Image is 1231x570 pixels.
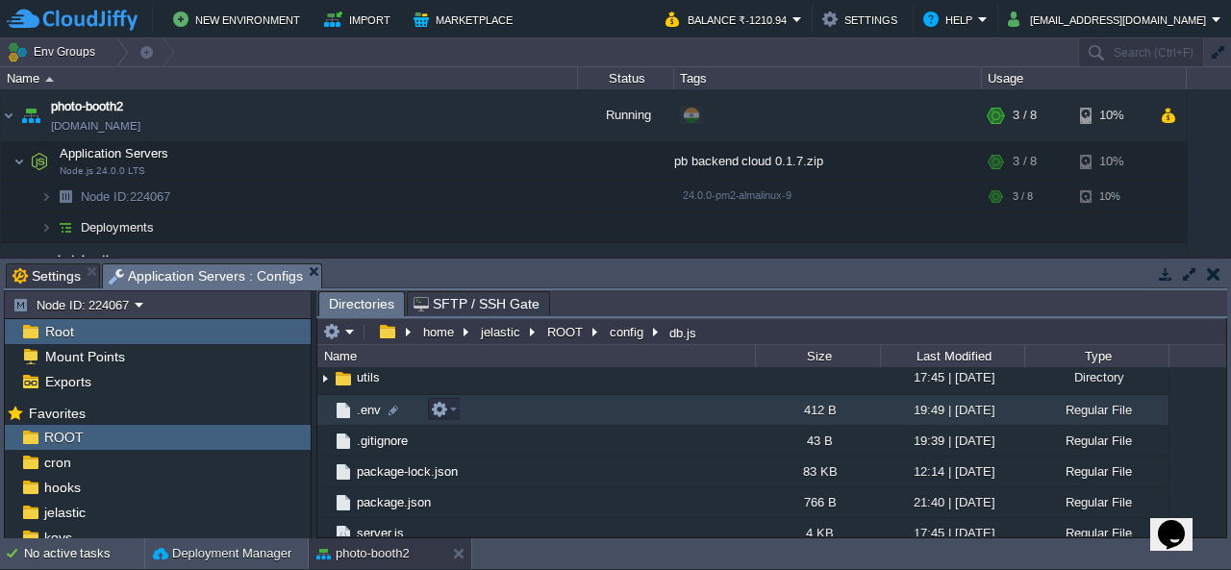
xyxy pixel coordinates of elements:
span: package.json [354,494,434,510]
button: photo-booth2 [316,544,410,563]
div: Type [1026,345,1168,367]
div: 4 KB [755,518,880,548]
img: AMDAwAAAACH5BAEAAAAALAAAAAABAAEAAAICRAEAOw== [333,368,354,389]
div: No active tasks [24,538,144,569]
img: AMDAwAAAACH5BAEAAAAALAAAAAABAAEAAAICRAEAOw== [1,89,16,141]
span: 224067 [79,188,173,205]
div: 19:39 | [DATE] [880,426,1024,456]
img: AMDAwAAAACH5BAEAAAAALAAAAAABAAEAAAICRAEAOw== [317,395,333,425]
div: Last Modified [882,345,1024,367]
button: Env Groups [7,38,102,65]
div: Name [2,67,577,89]
a: hooks [40,479,84,496]
span: SFTP / SSH Gate [414,292,540,315]
img: AMDAwAAAACH5BAEAAAAALAAAAAABAAEAAAICRAEAOw== [333,523,354,544]
button: ROOT [544,323,588,340]
img: AMDAwAAAACH5BAEAAAAALAAAAAABAAEAAAICRAEAOw== [26,142,53,181]
button: jelastic [478,323,525,340]
div: 3 / 8 [1013,182,1033,211]
img: AMDAwAAAACH5BAEAAAAALAAAAAABAAEAAAICRAEAOw== [17,243,44,295]
span: photo-booth2 [51,97,123,116]
a: .gitignore [354,433,411,449]
img: AMDAwAAAACH5BAEAAAAALAAAAAABAAEAAAICRAEAOw== [1,243,16,295]
div: Regular File [1024,457,1168,486]
span: Exports [41,373,94,390]
img: AMDAwAAAACH5BAEAAAAALAAAAAABAAEAAAICRAEAOw== [317,518,333,548]
div: 17:45 | [DATE] [880,362,1024,392]
img: AMDAwAAAACH5BAEAAAAALAAAAAABAAEAAAICRAEAOw== [317,457,333,486]
img: CloudJiffy [7,8,138,32]
span: Node ID: [81,189,130,204]
div: 3 / 8 [1013,142,1037,181]
div: Directory [1024,362,1168,392]
span: Deployments [79,219,157,235]
div: 17:45 | [DATE] [880,518,1024,548]
span: Directories [329,292,394,316]
div: Regular File [1024,426,1168,456]
span: cron [40,454,74,471]
a: Favorites [25,406,88,421]
div: pb backend cloud 0.1.7.zip [674,142,982,181]
div: Regular File [1024,518,1168,548]
div: Tags [675,67,981,89]
img: AMDAwAAAACH5BAEAAAAALAAAAAABAAEAAAICRAEAOw== [317,487,333,517]
div: Status [579,67,673,89]
div: Running [578,89,674,141]
div: Usage [983,67,1186,89]
a: ROOT [40,429,87,446]
a: Mount Points [41,348,128,365]
a: package-lock.json [354,463,461,480]
img: AMDAwAAAACH5BAEAAAAALAAAAAABAAEAAAICRAEAOw== [40,212,52,242]
div: Regular File [1024,395,1168,425]
button: Marketplace [414,8,518,31]
div: Size [757,345,880,367]
input: Click to enter the path [317,318,1226,345]
span: Settings [13,264,81,287]
button: Deployment Manager [153,544,291,563]
span: Favorites [25,405,88,422]
button: Settings [822,8,903,31]
button: Import [324,8,396,31]
span: jelastic [40,504,88,521]
img: AMDAwAAAACH5BAEAAAAALAAAAAABAAEAAAICRAEAOw== [333,461,354,483]
div: 10% [1080,142,1143,181]
div: 12:14 | [DATE] [880,457,1024,486]
button: Balance ₹-1210.94 [666,8,792,31]
a: Application ServersNode.js 24.0.0 LTS [58,146,171,161]
span: Node.js 24.0.0 LTS [60,165,145,177]
a: utils [354,369,383,385]
button: [EMAIL_ADDRESS][DOMAIN_NAME] [1008,8,1212,31]
img: AMDAwAAAACH5BAEAAAAALAAAAAABAAEAAAICRAEAOw== [17,89,44,141]
div: 0 / 8 [1013,243,1037,295]
div: Regular File [1024,487,1168,517]
img: AMDAwAAAACH5BAEAAAAALAAAAAABAAEAAAICRAEAOw== [52,212,79,242]
button: config [607,323,648,340]
div: 10% [1080,182,1143,211]
div: 9% [1080,243,1143,295]
a: server.js [354,525,407,541]
img: AMDAwAAAACH5BAEAAAAALAAAAAABAAEAAAICRAEAOw== [317,364,333,394]
div: 766 B [755,487,880,517]
div: 83 KB [755,457,880,486]
img: AMDAwAAAACH5BAEAAAAALAAAAAABAAEAAAICRAEAOw== [13,142,25,181]
span: Application Servers [58,145,171,161]
span: photobooth [51,251,113,270]
a: Node ID:224067 [79,188,173,205]
div: Name [319,345,755,367]
img: AMDAwAAAACH5BAEAAAAALAAAAAABAAEAAAICRAEAOw== [45,77,54,82]
div: 3 / 8 [1013,89,1037,141]
a: keys [40,529,75,546]
div: db.js [665,324,696,340]
a: Root [41,323,77,340]
div: 10% [1080,89,1143,141]
button: Help [923,8,978,31]
div: 43 B [755,426,880,456]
